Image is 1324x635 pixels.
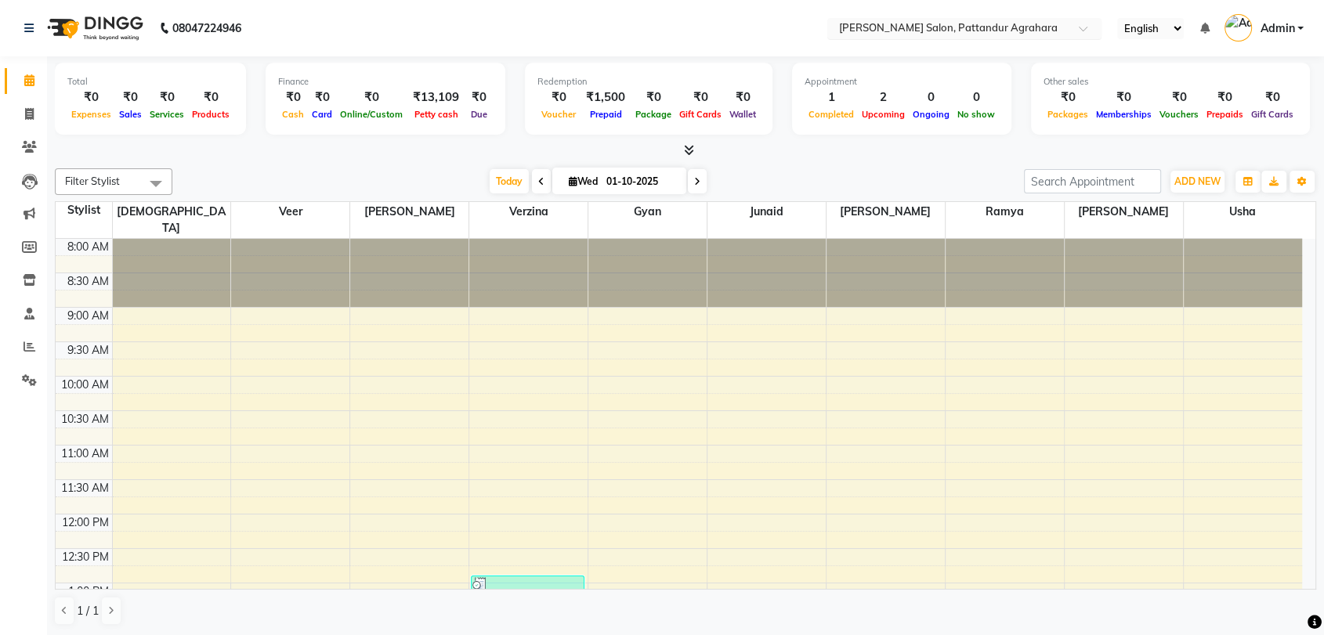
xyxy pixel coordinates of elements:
[65,583,112,600] div: 1:00 PM
[77,603,99,619] span: 1 / 1
[67,75,233,88] div: Total
[909,109,953,120] span: Ongoing
[1065,202,1183,222] span: [PERSON_NAME]
[565,175,602,187] span: Wed
[64,342,112,359] div: 9:30 AM
[278,109,308,120] span: Cash
[588,202,707,222] span: Gyan
[1247,109,1297,120] span: Gift Cards
[1156,88,1203,106] div: ₹0
[64,308,112,324] div: 9:00 AM
[146,88,188,106] div: ₹0
[58,480,112,496] div: 11:30 AM
[1092,109,1156,120] span: Memberships
[1203,88,1247,106] div: ₹0
[407,88,465,106] div: ₹13,109
[946,202,1064,222] span: Ramya
[115,109,146,120] span: Sales
[115,88,146,106] div: ₹0
[1203,109,1247,120] span: Prepaids
[631,109,675,120] span: Package
[1225,14,1252,41] img: Admin
[67,88,115,106] div: ₹0
[467,109,491,120] span: Due
[537,88,580,106] div: ₹0
[67,109,115,120] span: Expenses
[336,88,407,106] div: ₹0
[1044,75,1297,88] div: Other sales
[350,202,468,222] span: [PERSON_NAME]
[1156,109,1203,120] span: Vouchers
[953,88,999,106] div: 0
[64,239,112,255] div: 8:00 AM
[1260,20,1294,37] span: Admin
[1024,169,1161,193] input: Search Appointment
[537,109,580,120] span: Voucher
[725,88,760,106] div: ₹0
[308,109,336,120] span: Card
[1092,88,1156,106] div: ₹0
[1184,202,1302,222] span: Usha
[675,109,725,120] span: Gift Cards
[1044,109,1092,120] span: Packages
[805,109,858,120] span: Completed
[278,75,493,88] div: Finance
[1247,88,1297,106] div: ₹0
[58,446,112,462] div: 11:00 AM
[188,88,233,106] div: ₹0
[40,6,147,50] img: logo
[537,75,760,88] div: Redemption
[805,88,858,106] div: 1
[631,88,675,106] div: ₹0
[58,377,112,393] div: 10:00 AM
[602,170,680,193] input: 2025-10-01
[231,202,349,222] span: Veer
[586,109,626,120] span: Prepaid
[909,88,953,106] div: 0
[1174,175,1221,187] span: ADD NEW
[675,88,725,106] div: ₹0
[1044,88,1092,106] div: ₹0
[827,202,945,222] span: [PERSON_NAME]
[472,576,584,626] div: Jyoti, TK03, 12:55 PM-01:40 PM, Haircut Women-Haircut by Creative Stylist
[113,202,231,238] span: [DEMOGRAPHIC_DATA]
[65,175,120,187] span: Filter Stylist
[469,202,588,222] span: Verzina
[725,109,760,120] span: Wallet
[707,202,826,222] span: Junaid
[411,109,462,120] span: Petty cash
[64,273,112,290] div: 8:30 AM
[1170,171,1225,193] button: ADD NEW
[59,514,112,531] div: 12:00 PM
[805,75,999,88] div: Appointment
[146,109,188,120] span: Services
[580,88,631,106] div: ₹1,500
[58,411,112,428] div: 10:30 AM
[278,88,308,106] div: ₹0
[858,109,909,120] span: Upcoming
[59,549,112,565] div: 12:30 PM
[953,109,999,120] span: No show
[172,6,241,50] b: 08047224946
[336,109,407,120] span: Online/Custom
[858,88,909,106] div: 2
[188,109,233,120] span: Products
[308,88,336,106] div: ₹0
[56,202,112,218] div: Stylist
[490,169,529,193] span: Today
[465,88,493,106] div: ₹0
